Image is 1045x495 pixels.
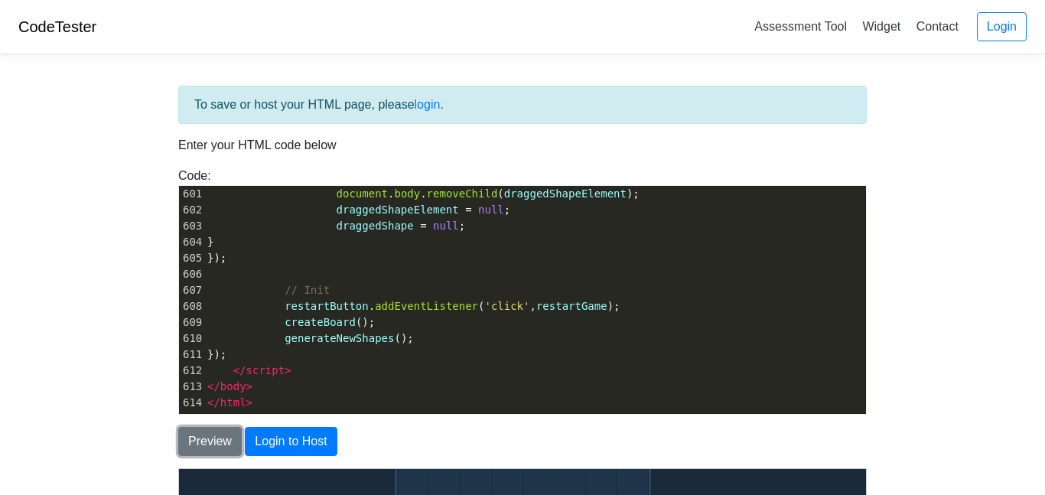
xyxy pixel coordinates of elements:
[504,187,627,200] span: draggedShapeElement
[285,316,356,328] span: createBoard
[179,266,204,282] div: 606
[179,234,204,250] div: 604
[285,300,369,312] span: restartButton
[465,204,471,216] span: =
[179,314,204,331] div: 609
[484,300,529,312] span: 'click'
[246,364,285,376] span: script
[178,136,867,155] p: Enter your HTML code below
[179,282,204,298] div: 607
[179,250,204,266] div: 605
[910,14,965,39] a: Contact
[207,236,214,248] span: }
[375,300,478,312] span: addEventListener
[977,12,1027,41] a: Login
[178,86,867,124] div: To save or host your HTML page, please .
[207,316,375,328] span: ();
[179,347,204,363] div: 611
[233,364,246,376] span: </
[856,14,907,39] a: Widget
[179,379,204,395] div: 613
[420,220,426,232] span: =
[748,14,853,39] a: Assessment Tool
[433,220,459,232] span: null
[415,98,441,111] a: login
[246,396,252,409] span: >
[285,284,330,296] span: // Init
[207,348,226,360] span: });
[207,204,510,216] span: ;
[207,300,620,312] span: . ( , );
[178,427,242,456] button: Preview
[179,218,204,234] div: 603
[220,380,246,392] span: body
[246,380,252,392] span: >
[427,187,498,200] span: removeChild
[285,364,291,376] span: >
[179,298,204,314] div: 608
[337,220,414,232] span: draggedShape
[179,363,204,379] div: 612
[207,332,414,344] span: ();
[394,187,420,200] span: body
[207,220,465,232] span: ;
[179,395,204,411] div: 614
[337,204,459,216] span: draggedShapeElement
[478,204,504,216] span: null
[207,380,220,392] span: </
[207,187,640,200] span: . . ( );
[167,167,878,415] div: Code:
[179,186,204,202] div: 601
[337,187,388,200] span: document
[179,331,204,347] div: 610
[220,396,246,409] span: html
[285,332,394,344] span: generateNewShapes
[207,396,220,409] span: </
[179,202,204,218] div: 602
[245,427,337,456] button: Login to Host
[207,252,226,264] span: });
[18,18,96,35] a: CodeTester
[536,300,607,312] span: restartGame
